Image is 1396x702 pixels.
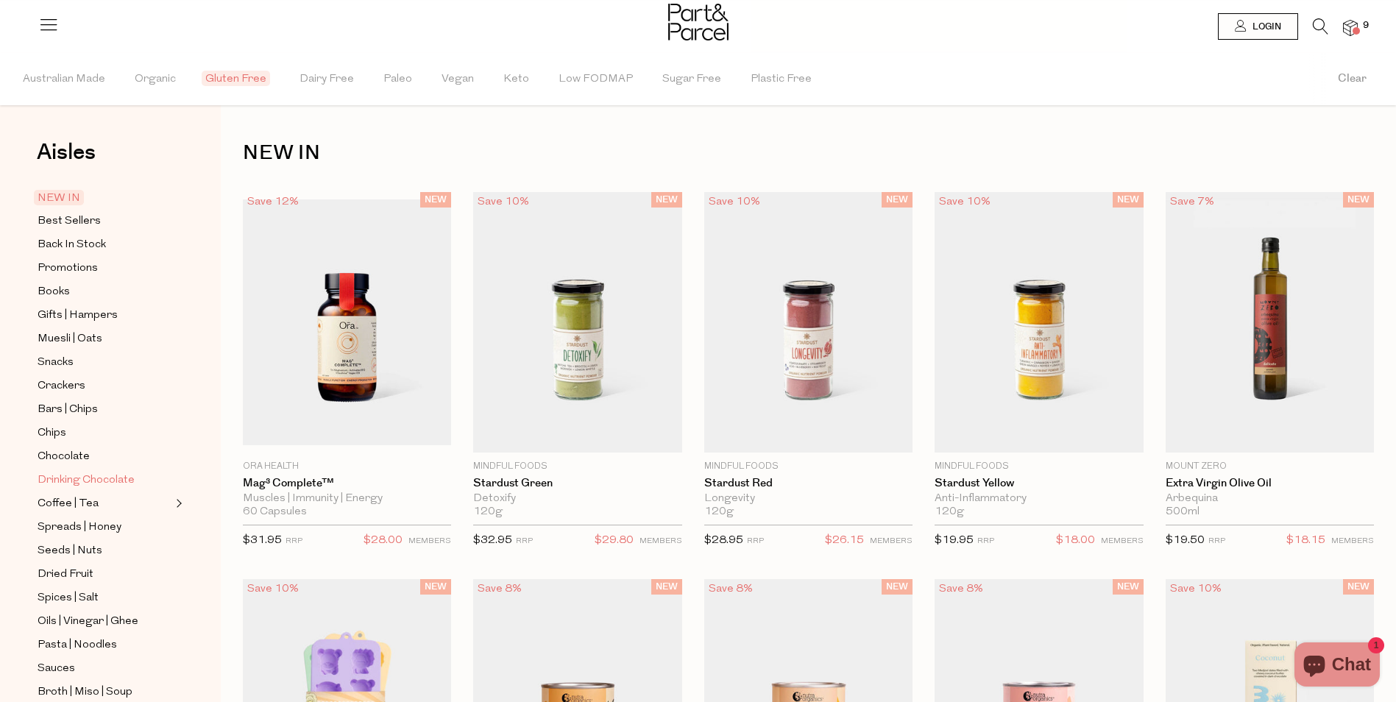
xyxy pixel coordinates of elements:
[38,471,171,489] a: Drinking Chocolate
[747,537,764,545] small: RRP
[38,565,171,584] a: Dried Fruit
[1308,53,1396,105] button: Clear filter by Filter
[751,54,812,105] span: Plastic Free
[38,330,171,348] a: Muesli | Oats
[38,519,121,536] span: Spreads | Honey
[38,235,171,254] a: Back In Stock
[38,494,171,513] a: Coffee | Tea
[38,212,171,230] a: Best Sellers
[935,579,988,599] div: Save 8%
[38,283,70,301] span: Books
[38,660,75,678] span: Sauces
[38,566,93,584] span: Dried Fruit
[516,537,533,545] small: RRP
[639,537,682,545] small: MEMBERS
[704,535,743,546] span: $28.95
[243,192,303,212] div: Save 12%
[1343,192,1374,208] span: NEW
[1208,537,1225,545] small: RRP
[38,353,171,372] a: Snacks
[38,377,85,395] span: Crackers
[38,354,74,372] span: Snacks
[38,542,102,560] span: Seeds | Nuts
[38,447,171,466] a: Chocolate
[38,637,117,654] span: Pasta | Noodles
[38,189,171,207] a: NEW IN
[704,579,757,599] div: Save 8%
[668,4,729,40] img: Part&Parcel
[473,492,681,506] div: Detoxify
[38,684,132,701] span: Broth | Miso | Soup
[38,542,171,560] a: Seeds | Nuts
[37,141,96,178] a: Aisles
[38,424,171,442] a: Chips
[473,535,512,546] span: $32.95
[935,535,974,546] span: $19.95
[595,531,634,550] span: $29.80
[442,54,474,105] span: Vegan
[935,192,1143,453] img: Stardust Yellow
[1113,579,1144,595] span: NEW
[243,535,282,546] span: $31.95
[935,506,964,519] span: 120g
[882,192,913,208] span: NEW
[1166,192,1219,212] div: Save 7%
[38,307,118,325] span: Gifts | Hampers
[38,589,99,607] span: Spices | Salt
[651,192,682,208] span: NEW
[473,192,681,453] img: Stardust Green
[825,531,864,550] span: $26.15
[1359,19,1372,32] span: 9
[473,477,681,490] a: Stardust Green
[243,460,451,473] p: Ora Health
[1166,192,1374,453] img: Extra Virgin Olive Oil
[38,306,171,325] a: Gifts | Hampers
[243,579,303,599] div: Save 10%
[38,283,171,301] a: Books
[300,54,354,105] span: Dairy Free
[1343,579,1374,595] span: NEW
[473,460,681,473] p: Mindful Foods
[473,192,534,212] div: Save 10%
[473,506,503,519] span: 120g
[420,579,451,595] span: NEW
[34,190,84,205] span: NEW IN
[935,192,995,212] div: Save 10%
[704,192,913,453] img: Stardust Red
[286,537,302,545] small: RRP
[1249,21,1281,33] span: Login
[1166,477,1374,490] a: Extra Virgin Olive Oil
[23,54,105,105] span: Australian Made
[704,477,913,490] a: Stardust Red
[38,400,171,419] a: Bars | Chips
[38,425,66,442] span: Chips
[38,495,99,513] span: Coffee | Tea
[243,199,451,446] img: Mag³ Complete™
[37,136,96,169] span: Aisles
[243,477,451,490] a: Mag³ Complete™
[420,192,451,208] span: NEW
[1286,531,1325,550] span: $18.15
[38,259,171,277] a: Promotions
[408,537,451,545] small: MEMBERS
[38,612,171,631] a: Oils | Vinegar | Ghee
[935,460,1143,473] p: Mindful Foods
[38,448,90,466] span: Chocolate
[1290,642,1384,690] inbox-online-store-chat: Shopify online store chat
[704,492,913,506] div: Longevity
[383,54,412,105] span: Paleo
[1166,535,1205,546] span: $19.50
[243,506,307,519] span: 60 Capsules
[38,613,138,631] span: Oils | Vinegar | Ghee
[935,492,1143,506] div: Anti-Inflammatory
[882,579,913,595] span: NEW
[38,589,171,607] a: Spices | Salt
[1343,20,1358,35] a: 9
[38,260,98,277] span: Promotions
[977,537,994,545] small: RRP
[38,401,98,419] span: Bars | Chips
[651,579,682,595] span: NEW
[135,54,176,105] span: Organic
[243,136,1374,170] h1: NEW IN
[870,537,913,545] small: MEMBERS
